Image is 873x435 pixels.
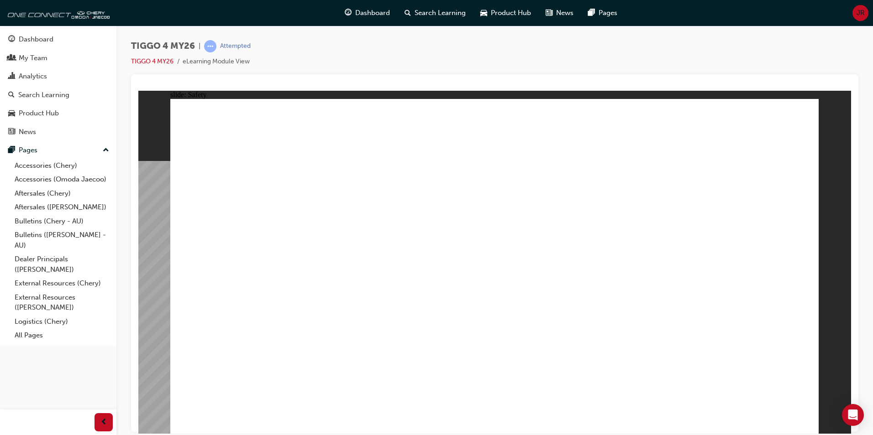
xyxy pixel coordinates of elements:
span: chart-icon [8,72,15,81]
a: Accessories (Omoda Jaecoo) [11,172,113,186]
a: Bulletins ([PERSON_NAME] - AU) [11,228,113,252]
span: prev-icon [100,417,107,428]
span: pages-icon [588,7,595,19]
span: News [556,8,573,18]
a: News [4,124,113,140]
span: JR [857,8,865,18]
div: Analytics [19,71,47,82]
a: search-iconSearch Learning [397,4,473,22]
div: Search Learning [18,90,69,100]
a: news-iconNews [538,4,581,22]
span: pages-icon [8,146,15,155]
a: pages-iconPages [581,4,625,22]
button: JR [852,5,868,21]
div: Open Intercom Messenger [842,404,864,426]
div: Pages [19,145,37,155]
a: Product Hub [4,105,113,122]
span: search-icon [8,91,15,99]
a: My Team [4,50,113,67]
span: Search Learning [415,8,466,18]
span: guage-icon [8,36,15,44]
button: DashboardMy TeamAnalyticsSearch LearningProduct HubNews [4,29,113,142]
a: TIGGO 4 MY26 [131,57,174,65]
a: Dealer Principals ([PERSON_NAME]) [11,252,113,276]
a: Dashboard [4,31,113,48]
span: learningRecordVerb_ATTEMPT-icon [204,40,216,52]
a: Logistics (Chery) [11,315,113,329]
a: Bulletins (Chery - AU) [11,214,113,228]
img: oneconnect [5,4,110,22]
div: Dashboard [19,34,53,45]
div: Product Hub [19,108,59,119]
span: car-icon [8,109,15,118]
a: Search Learning [4,87,113,104]
button: Pages [4,142,113,159]
span: | [199,41,200,52]
div: Attempted [220,42,251,51]
a: External Resources ([PERSON_NAME]) [11,290,113,315]
span: news-icon [8,128,15,136]
a: Aftersales ([PERSON_NAME]) [11,200,113,214]
a: All Pages [11,328,113,342]
a: Accessories (Chery) [11,159,113,173]
div: News [19,127,36,137]
span: up-icon [103,145,109,156]
a: guage-iconDashboard [337,4,397,22]
span: people-icon [8,54,15,62]
a: External Resources (Chery) [11,276,113,290]
span: Product Hub [491,8,531,18]
a: car-iconProduct Hub [473,4,538,22]
a: Analytics [4,68,113,85]
span: news-icon [546,7,552,19]
a: Aftersales (Chery) [11,186,113,201]
li: eLearning Module View [183,57,250,67]
span: Pages [599,8,617,18]
span: TIGGO 4 MY26 [131,41,195,52]
span: Dashboard [355,8,390,18]
div: My Team [19,53,47,63]
span: car-icon [480,7,487,19]
span: search-icon [405,7,411,19]
span: guage-icon [345,7,352,19]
